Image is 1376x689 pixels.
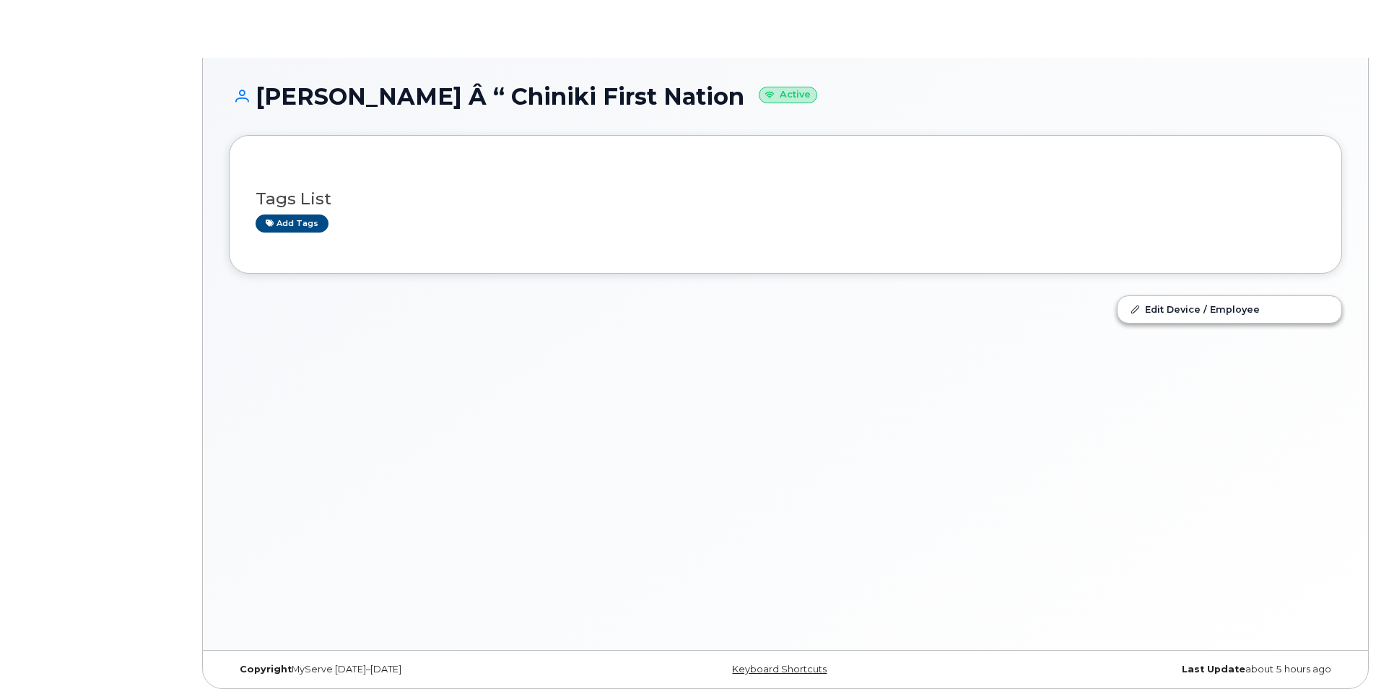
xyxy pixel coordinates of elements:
div: MyServe [DATE]–[DATE] [229,664,600,675]
a: Keyboard Shortcuts [732,664,827,675]
div: about 5 hours ago [971,664,1342,675]
small: Active [759,87,817,103]
strong: Last Update [1182,664,1245,675]
a: Add tags [256,214,328,233]
h1: [PERSON_NAME] Â “ Chiniki First Nation [229,84,1342,109]
strong: Copyright [240,664,292,675]
a: Edit Device / Employee [1118,296,1341,322]
h3: Tags List [256,190,1315,208]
